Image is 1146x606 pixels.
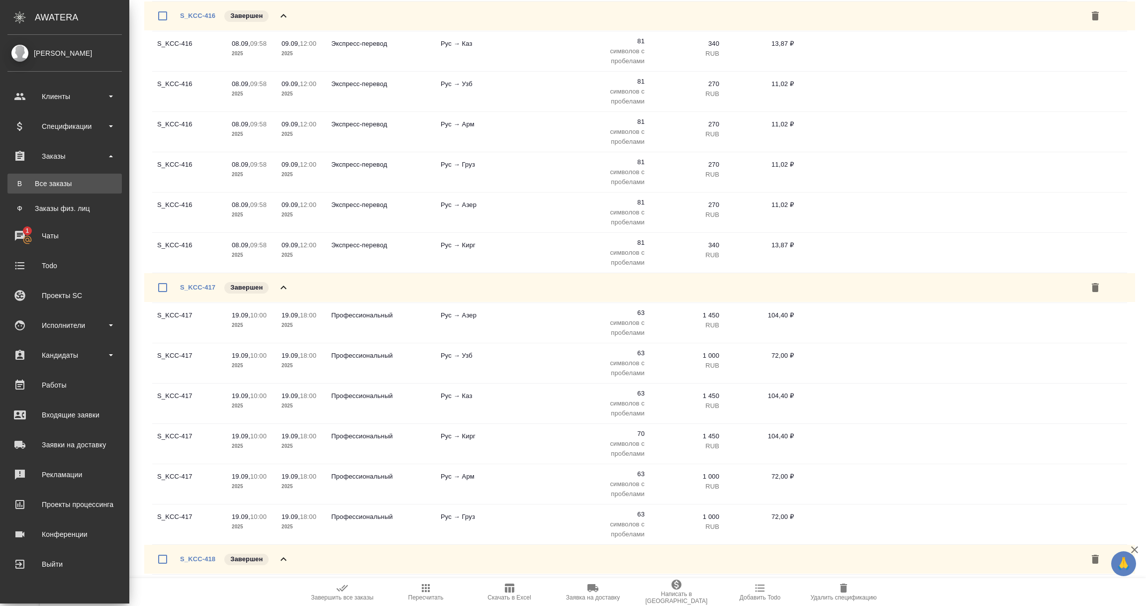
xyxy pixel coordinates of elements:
[152,346,227,381] td: S_KCC-417
[740,594,780,601] span: Добавить Todo
[12,179,117,189] div: Все заказы
[300,578,384,606] button: Завершить все заказы
[718,578,802,606] button: Добавить Todo
[152,305,227,340] td: S_KCC-417
[300,80,316,88] p: 12:00
[7,497,122,512] div: Проекты процессинга
[2,403,127,427] a: Входящие заявки
[580,117,645,127] p: 81
[282,392,300,400] p: 19.09,
[282,441,321,451] p: 2025
[436,114,490,149] td: Рус → Арм
[655,431,719,441] p: 1 450
[729,79,794,89] p: 11,02 ₽
[230,11,263,21] p: Завершен
[311,594,374,601] span: Завершить все заказы
[729,119,794,129] p: 11,02 ₽
[232,522,272,532] p: 2025
[2,432,127,457] a: Заявки на доставку
[436,386,490,421] td: Рус → Каз
[2,552,127,577] a: Выйти
[580,167,645,187] p: символов с пробелами
[729,160,794,170] p: 11,02 ₽
[232,311,250,319] p: 19.09,
[7,557,122,572] div: Выйти
[580,157,645,167] p: 81
[250,432,267,440] p: 10:00
[580,46,645,66] p: символов с пробелами
[580,77,645,87] p: 81
[729,310,794,320] p: 104,40 ₽
[655,351,719,361] p: 1 000
[250,120,267,128] p: 09:58
[331,39,431,49] p: Экспресс-перевод
[580,399,645,418] p: символов с пробелами
[436,155,490,190] td: Рус → Груз
[7,174,122,194] a: ВВсе заказы
[282,250,321,260] p: 2025
[232,401,272,411] p: 2025
[232,170,272,180] p: 2025
[282,401,321,411] p: 2025
[282,320,321,330] p: 2025
[580,308,645,318] p: 63
[566,594,620,601] span: Заявка на доставку
[655,210,719,220] p: RUB
[7,119,122,134] div: Спецификации
[144,273,1135,302] div: S_KCC-417Завершен
[580,509,645,519] p: 63
[152,195,227,230] td: S_KCC-416
[729,351,794,361] p: 72,00 ₽
[282,210,321,220] p: 2025
[180,12,215,19] a: S_KCC-416
[580,439,645,459] p: символов с пробелами
[655,200,719,210] p: 270
[2,373,127,398] a: Работы
[232,250,272,260] p: 2025
[232,513,250,520] p: 19.09,
[282,80,300,88] p: 09.09,
[655,49,719,59] p: RUB
[1115,553,1132,574] span: 🙏
[144,545,1135,574] div: S_KCC-418Завершен
[152,507,227,542] td: S_KCC-417
[232,352,250,359] p: 19.09,
[230,554,263,564] p: Завершен
[35,7,129,27] div: AWATERA
[300,311,316,319] p: 18:00
[300,473,316,480] p: 18:00
[250,80,267,88] p: 09:58
[436,346,490,381] td: Рус → Узб
[7,89,122,104] div: Клиенты
[232,89,272,99] p: 2025
[282,201,300,208] p: 09.09,
[232,441,272,451] p: 2025
[232,473,250,480] p: 19.09,
[580,479,645,499] p: символов с пробелами
[230,283,263,293] p: Завершен
[729,240,794,250] p: 13,87 ₽
[580,207,645,227] p: символов с пробелами
[580,36,645,46] p: 81
[300,161,316,168] p: 12:00
[655,250,719,260] p: RUB
[436,507,490,542] td: Рус → Груз
[655,441,719,451] p: RUB
[232,432,250,440] p: 19.09,
[436,305,490,340] td: Рус → Азер
[655,170,719,180] p: RUB
[12,203,117,213] div: Заказы физ. лиц
[152,155,227,190] td: S_KCC-416
[331,200,431,210] p: Экспресс-перевод
[7,318,122,333] div: Исполнители
[152,386,227,421] td: S_KCC-417
[655,119,719,129] p: 270
[331,472,431,482] p: Профессиональный
[282,161,300,168] p: 09.09,
[331,119,431,129] p: Экспресс-перевод
[7,199,122,218] a: ФЗаказы физ. лиц
[2,283,127,308] a: Проекты SC
[232,241,250,249] p: 08.09,
[580,519,645,539] p: символов с пробелами
[580,248,645,268] p: символов с пробелами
